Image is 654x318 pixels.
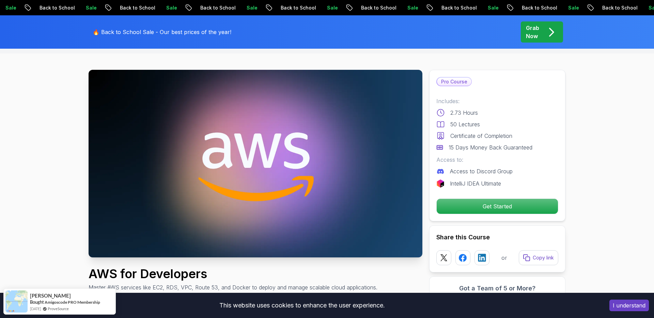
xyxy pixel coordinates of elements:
[450,179,501,188] p: IntelliJ IDEA Ultimate
[193,4,239,11] p: Back to School
[437,78,471,86] p: Pro Course
[45,300,100,305] a: Amigoscode PRO Membership
[30,299,44,305] span: Bought
[30,293,71,299] span: [PERSON_NAME]
[501,254,507,262] p: or
[561,4,583,11] p: Sale
[450,109,478,117] p: 2.73 Hours
[113,4,159,11] p: Back to School
[436,179,445,188] img: jetbrains logo
[320,4,342,11] p: Sale
[400,4,422,11] p: Sale
[526,24,539,40] p: Grab Now
[89,70,422,257] img: aws-for-developers_thumbnail
[93,28,231,36] p: 🔥 Back to School Sale - Our best prices of the year!
[5,298,599,313] div: This website uses cookies to enhance the user experience.
[89,267,377,281] h1: AWS for Developers
[159,4,181,11] p: Sale
[436,198,558,214] button: Get Started
[450,120,480,128] p: 50 Lectures
[239,4,261,11] p: Sale
[89,283,377,291] p: Master AWS services like EC2, RDS, VPC, Route 53, and Docker to deploy and manage scalable cloud ...
[354,4,400,11] p: Back to School
[533,254,554,261] p: Copy link
[436,156,558,164] p: Access to:
[436,97,558,105] p: Includes:
[436,284,558,293] h3: Got a Team of 5 or More?
[32,4,79,11] p: Back to School
[5,290,28,313] img: provesource social proof notification image
[437,199,558,214] p: Get Started
[274,4,320,11] p: Back to School
[48,306,69,312] a: ProveSource
[515,4,561,11] p: Back to School
[449,143,532,152] p: 15 Days Money Back Guaranteed
[450,167,513,175] p: Access to Discord Group
[434,4,481,11] p: Back to School
[595,4,641,11] p: Back to School
[436,233,558,242] h2: Share this Course
[30,306,41,312] span: [DATE]
[609,300,649,311] button: Accept cookies
[481,4,502,11] p: Sale
[519,250,558,265] button: Copy link
[450,132,512,140] p: Certificate of Completion
[79,4,100,11] p: Sale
